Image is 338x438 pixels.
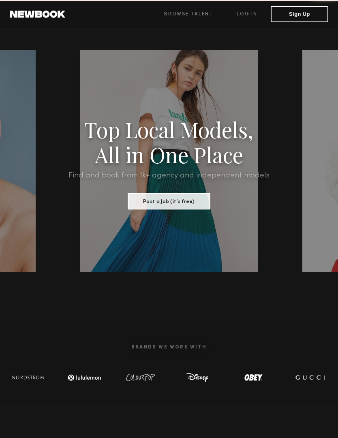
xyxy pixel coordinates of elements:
a: Browse Talent [154,9,223,19]
h1: Top Local Models, All in One Place [26,117,313,167]
img: logo-gucci.svg [290,370,329,386]
a: Post a Job (it’s free) [128,196,210,205]
a: Log in [223,9,271,19]
h2: Find and book from 1k+ agency and independent models [26,171,313,180]
img: logo-nordstrom.svg [8,370,48,386]
img: logo-disney.svg [177,370,217,386]
img: logo-colour-pop.svg [121,370,160,386]
button: Post a Job (it’s free) [128,193,210,209]
img: logo-lulu.svg [64,370,104,386]
button: Sign Up [271,6,328,22]
img: logo-obey.svg [233,370,273,386]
